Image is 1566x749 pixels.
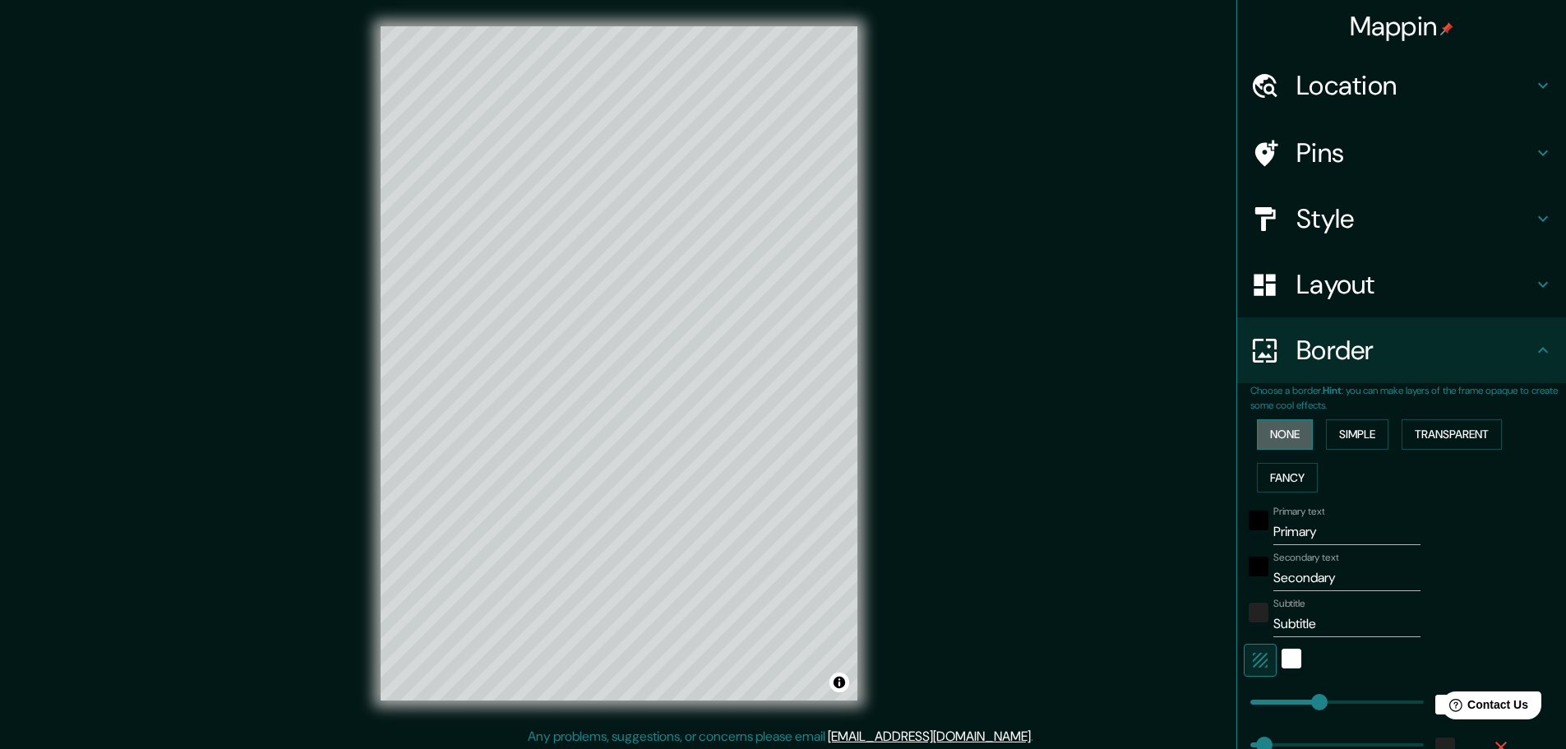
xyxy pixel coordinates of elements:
h4: Pins [1296,136,1533,169]
h4: Location [1296,69,1533,102]
h4: Border [1296,334,1533,367]
div: Style [1237,186,1566,252]
button: Simple [1326,419,1388,450]
a: [EMAIL_ADDRESS][DOMAIN_NAME] [828,728,1031,745]
button: color-222222 [1249,603,1268,622]
label: Secondary text [1273,551,1339,565]
label: Subtitle [1273,597,1305,611]
div: Border [1237,317,1566,383]
button: None [1257,419,1313,450]
h4: Style [1296,202,1533,235]
div: . [1033,727,1036,747]
div: Layout [1237,252,1566,317]
button: white [1282,649,1301,668]
div: Location [1237,53,1566,118]
label: Primary text [1273,505,1324,519]
b: Hint [1323,384,1342,397]
p: Any problems, suggestions, or concerns please email . [528,727,1033,747]
h4: Mappin [1350,10,1454,43]
button: black [1249,557,1268,576]
button: black [1249,511,1268,530]
img: pin-icon.png [1440,22,1453,35]
button: Fancy [1257,463,1318,493]
iframe: Help widget launcher [1420,685,1548,731]
div: . [1036,727,1039,747]
h4: Layout [1296,268,1533,301]
button: Transparent [1402,419,1502,450]
div: Pins [1237,120,1566,186]
button: Toggle attribution [829,673,849,692]
p: Choose a border. : you can make layers of the frame opaque to create some cool effects. [1250,383,1566,413]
